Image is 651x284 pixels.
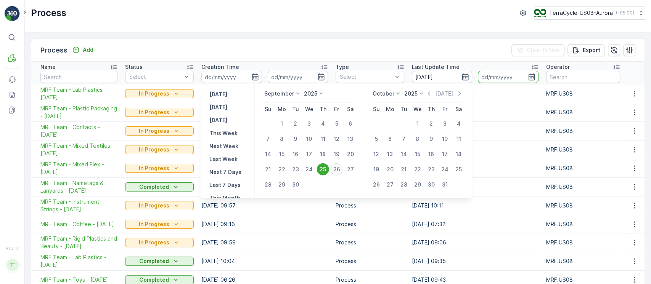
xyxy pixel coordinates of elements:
p: MRF.US08 [546,90,620,97]
span: MRF Team - Mixed Textiles - [DATE] [40,142,117,157]
th: Wednesday [410,102,424,116]
p: Export [583,46,600,54]
button: Export [567,44,605,56]
p: Last Update Time [412,63,460,71]
p: MRF.US08 [546,127,620,135]
input: dd/mm/yyyy [268,71,328,83]
p: October [372,90,394,97]
button: In Progress [125,108,194,117]
p: MRF.US08 [546,202,620,209]
div: 13 [384,148,396,160]
p: ( -05:00 ) [616,10,634,16]
td: [DATE] 08:33 [408,178,542,196]
button: TT [5,252,20,278]
a: MRF Team - Lab Plastics - 09/25/2025 [40,86,117,101]
p: Status [125,63,143,71]
span: MRF Team - Toys - [DATE] [40,276,117,284]
div: 1 [411,118,423,130]
div: 12 [330,133,342,145]
button: Next 7 Days [206,168,244,177]
p: Completed [139,257,169,265]
p: Process [40,45,68,56]
span: MRF Team - Coffee - [DATE] [40,220,117,228]
p: In Progress [139,146,169,153]
th: Tuesday [397,102,410,116]
td: [DATE] 09:35 [408,252,542,271]
p: Process [336,239,404,246]
p: [DATE] [435,90,453,97]
div: 30 [289,179,301,191]
p: MRF.US08 [546,164,620,172]
th: Sunday [369,102,383,116]
button: TerraCycle-US08-Aurora(-05:00) [534,6,645,20]
span: MRF Team - Lab Plastics - [DATE] [40,254,117,269]
a: MRF Team - Lab Plastics - 09/15/2025 [40,254,117,269]
div: 31 [439,179,451,191]
div: 12 [370,148,382,160]
div: 16 [289,148,301,160]
p: Process [336,202,404,209]
p: Add [83,46,93,54]
input: Search [546,71,620,83]
div: 30 [425,179,437,191]
p: Select [129,73,182,81]
td: [DATE] 09:56 [198,85,332,103]
p: MRF.US08 [546,239,620,246]
div: 19 [370,163,382,176]
a: MRF Team - Nametags & Lanyards - 09/19/25 [40,179,117,195]
img: logo [5,6,20,21]
button: In Progress [125,201,194,210]
a: MRF Team - Contacts - 09/23/2025 [40,123,117,139]
td: [DATE] 07:32 [408,215,542,233]
p: 2025 [404,90,418,97]
p: [DATE] [209,116,227,124]
div: 11 [317,133,329,145]
div: 18 [317,148,329,160]
div: 14 [262,148,274,160]
td: [DATE] 06:23 [198,159,332,178]
div: 20 [384,163,396,176]
p: Process [31,7,66,19]
p: Name [40,63,56,71]
button: In Progress [125,89,194,98]
a: MRF Team - Mixed Flex - 09/22/2025 [40,161,117,176]
p: - [474,72,476,81]
div: 24 [303,163,315,176]
div: 27 [384,179,396,191]
p: In Progress [139,239,169,246]
p: This Week [209,129,237,137]
div: 7 [262,133,274,145]
div: 28 [262,179,274,191]
div: 5 [370,133,382,145]
td: [DATE] 09:16 [198,215,332,233]
a: MRF Team - Coffee - 09/17/25 [40,220,117,228]
td: [DATE] 10:04 [198,178,332,196]
td: [DATE] 07:25 [408,103,542,122]
div: 4 [317,118,329,130]
button: Clear Filters [511,44,564,56]
button: In Progress [125,238,194,247]
div: 29 [411,179,423,191]
button: Today [206,103,230,112]
button: In Progress [125,220,194,229]
div: 2 [289,118,301,130]
div: 29 [275,179,288,191]
p: Last Week [209,155,237,163]
th: Tuesday [288,102,302,116]
p: In Progress [139,90,169,97]
p: In Progress [139,202,169,209]
td: [DATE] 12:10 [408,122,542,140]
div: 3 [439,118,451,130]
th: Friday [330,102,343,116]
th: Thursday [424,102,438,116]
button: In Progress [125,145,194,154]
span: MRF Team - Instrument Strings - [DATE] [40,198,117,213]
th: Sunday [261,102,275,116]
div: 9 [289,133,301,145]
td: [DATE] 10:04 [198,252,332,271]
a: MRF Team - Instrument Strings - 09/17/25 [40,198,117,213]
p: Next 7 Days [209,168,241,176]
p: Creation Time [201,63,239,71]
img: image_ci7OI47.png [534,9,546,17]
th: Friday [438,102,452,116]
